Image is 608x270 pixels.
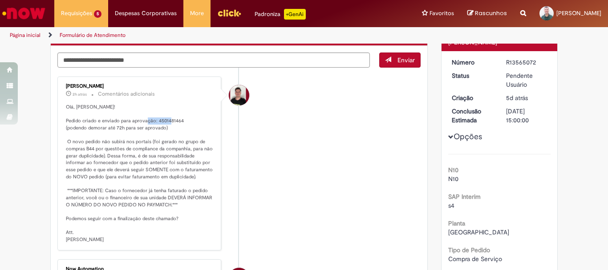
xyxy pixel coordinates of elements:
dt: Número [445,58,500,67]
span: [PERSON_NAME] [556,9,601,17]
div: R13565072 [506,58,547,67]
a: Rascunhos [467,9,507,18]
p: +GenAi [284,9,306,20]
p: Olá, [PERSON_NAME]! Pedido criado e enviado para aprovação: 4501481464 (podendo demorar até 72h p... [66,104,214,243]
div: Padroniza [255,9,306,20]
span: Favoritos [430,9,454,18]
dt: Conclusão Estimada [445,107,500,125]
span: 5 [94,10,101,18]
span: N10 [448,175,458,183]
img: click_logo_yellow_360x200.png [217,6,241,20]
span: Rascunhos [475,9,507,17]
time: 25/09/2025 08:18:21 [506,94,528,102]
button: Enviar [379,52,421,68]
div: [DATE] 15:00:00 [506,107,547,125]
dt: Status [445,71,500,80]
span: Despesas Corporativas [115,9,177,18]
div: Matheus Henrique Drudi [229,85,249,105]
span: [GEOGRAPHIC_DATA] [448,228,509,236]
span: More [190,9,204,18]
ul: Trilhas de página [7,27,399,44]
span: s4 [448,201,454,210]
textarea: Digite sua mensagem aqui... [57,52,370,68]
span: Compra de Serviço [448,255,502,263]
div: 25/09/2025 08:18:21 [506,93,547,102]
small: Comentários adicionais [98,90,155,98]
img: ServiceNow [1,4,47,22]
span: Requisições [61,9,92,18]
span: 2h atrás [73,92,87,97]
a: Formulário de Atendimento [60,32,126,39]
b: Planta [448,219,465,227]
a: Página inicial [10,32,41,39]
div: Pendente Usuário [506,71,547,89]
b: N10 [448,166,458,174]
div: [PERSON_NAME] [66,84,214,89]
span: Enviar [397,56,415,64]
span: 5d atrás [506,94,528,102]
dt: Criação [445,93,500,102]
b: Tipo de Pedido [448,246,490,254]
b: SAP Interim [448,193,481,201]
time: 29/09/2025 09:49:19 [73,92,87,97]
